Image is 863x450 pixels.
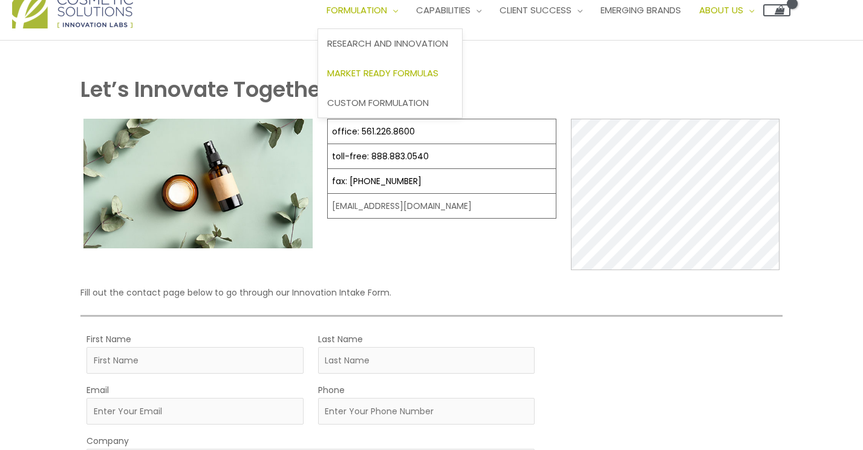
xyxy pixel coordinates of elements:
label: First Name [86,331,131,347]
label: Phone [318,382,345,398]
span: Client Success [500,4,572,16]
a: fax: [PHONE_NUMBER] [332,175,422,187]
span: Emerging Brands [601,4,681,16]
span: Custom Formulation [327,96,429,109]
a: Research and Innovation [318,29,462,59]
a: Market Ready Formulas [318,59,462,88]
a: toll-free: 888.883.0540 [332,150,429,162]
a: Custom Formulation [318,88,462,117]
span: Research and Innovation [327,37,448,50]
label: Last Name [318,331,363,347]
span: Formulation [327,4,387,16]
span: Capabilities [416,4,471,16]
strong: Let’s Innovate Together [80,74,329,104]
a: office: 561.226.8600 [332,125,415,137]
input: Last Name [318,347,535,374]
label: Email [86,382,109,398]
td: [EMAIL_ADDRESS][DOMAIN_NAME] [328,194,556,219]
input: First Name [86,347,303,374]
label: Company [86,433,129,449]
input: Enter Your Email [86,398,303,425]
p: Fill out the contact page below to go through our Innovation Intake Form. [80,285,782,300]
span: About Us [699,4,743,16]
input: Enter Your Phone Number [318,398,535,425]
a: View Shopping Cart, empty [763,4,790,16]
span: Market Ready Formulas [327,67,438,79]
img: Contact page image for private label skincare manufacturer Cosmetic solutions shows a skin care b... [83,119,313,248]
